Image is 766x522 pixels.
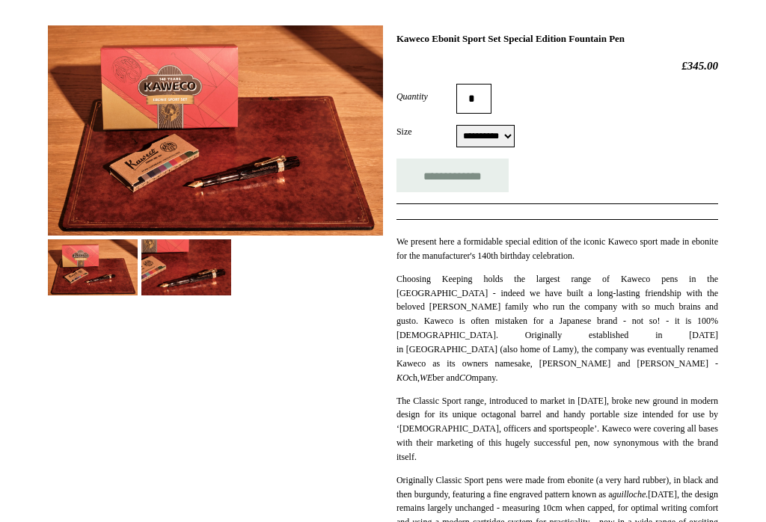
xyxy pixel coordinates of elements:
[396,373,409,384] i: KO
[396,34,718,46] h1: Kaweco Ebonit Sport Set Special Edition Fountain Pen
[141,240,231,296] img: Kaweco Ebonit Sport Set Special Edition Fountain Pen
[396,237,718,262] span: We present here a formidable special edition of the iconic Kaweco sport made in ebonite for the m...
[48,240,138,296] img: Kaweco Ebonit Sport Set Special Edition Fountain Pen
[613,490,649,500] i: guilloche.
[459,373,472,384] i: CO
[396,90,456,104] label: Quantity
[396,396,718,463] span: The Classic Sport range, introduced to market in [DATE], broke new ground in modern design for it...
[396,60,718,73] h2: £345.00
[396,274,718,384] span: Choosing Keeping holds the largest range of Kaweco pens in the [GEOGRAPHIC_DATA] - indeed we have...
[48,26,383,236] img: Kaweco Ebonit Sport Set Special Edition Fountain Pen
[396,126,456,139] label: Size
[420,373,432,384] i: WE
